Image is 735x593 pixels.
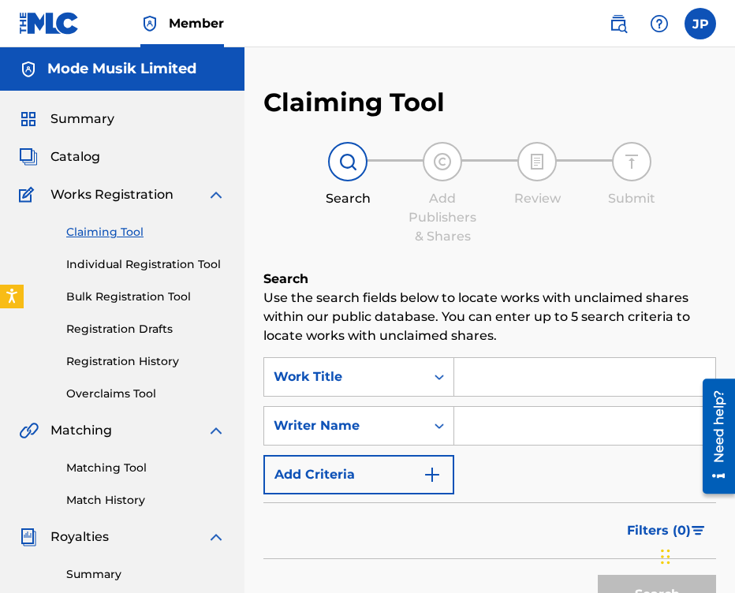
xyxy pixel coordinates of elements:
[50,528,109,546] span: Royalties
[308,189,387,208] div: Search
[274,416,416,435] div: Writer Name
[66,353,226,370] a: Registration History
[66,289,226,305] a: Bulk Registration Tool
[19,110,114,129] a: SummarySummary
[66,256,226,273] a: Individual Registration Tool
[19,185,39,204] img: Works Registration
[66,460,226,476] a: Matching Tool
[691,372,735,499] iframe: Resource Center
[263,270,716,289] h6: Search
[50,185,173,204] span: Works Registration
[47,60,196,78] h5: Mode Musik Limited
[644,8,675,39] div: Help
[50,110,114,129] span: Summary
[66,321,226,338] a: Registration Drafts
[528,152,547,171] img: step indicator icon for Review
[19,110,38,129] img: Summary
[207,528,226,546] img: expand
[627,521,691,540] span: Filters ( 0 )
[661,533,670,580] div: Drag
[207,185,226,204] img: expand
[650,14,669,33] img: help
[498,189,576,208] div: Review
[50,421,112,440] span: Matching
[19,147,100,166] a: CatalogCatalog
[19,421,39,440] img: Matching
[263,87,445,118] h2: Claiming Tool
[609,14,628,33] img: search
[66,566,226,583] a: Summary
[263,455,454,494] button: Add Criteria
[685,8,716,39] div: User Menu
[140,14,159,33] img: Top Rightsholder
[263,289,716,345] p: Use the search fields below to locate works with unclaimed shares within our public database. You...
[433,152,452,171] img: step indicator icon for Add Publishers & Shares
[423,465,442,484] img: 9d2ae6d4665cec9f34b9.svg
[403,189,482,246] div: Add Publishers & Shares
[66,492,226,509] a: Match History
[656,517,735,593] iframe: Chat Widget
[592,189,671,208] div: Submit
[50,147,100,166] span: Catalog
[207,421,226,440] img: expand
[19,12,80,35] img: MLC Logo
[274,367,416,386] div: Work Title
[169,14,224,32] span: Member
[19,60,38,79] img: Accounts
[338,152,357,171] img: step indicator icon for Search
[603,8,634,39] a: Public Search
[617,511,716,550] button: Filters (0)
[19,147,38,166] img: Catalog
[66,224,226,241] a: Claiming Tool
[66,386,226,402] a: Overclaims Tool
[19,528,38,546] img: Royalties
[622,152,641,171] img: step indicator icon for Submit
